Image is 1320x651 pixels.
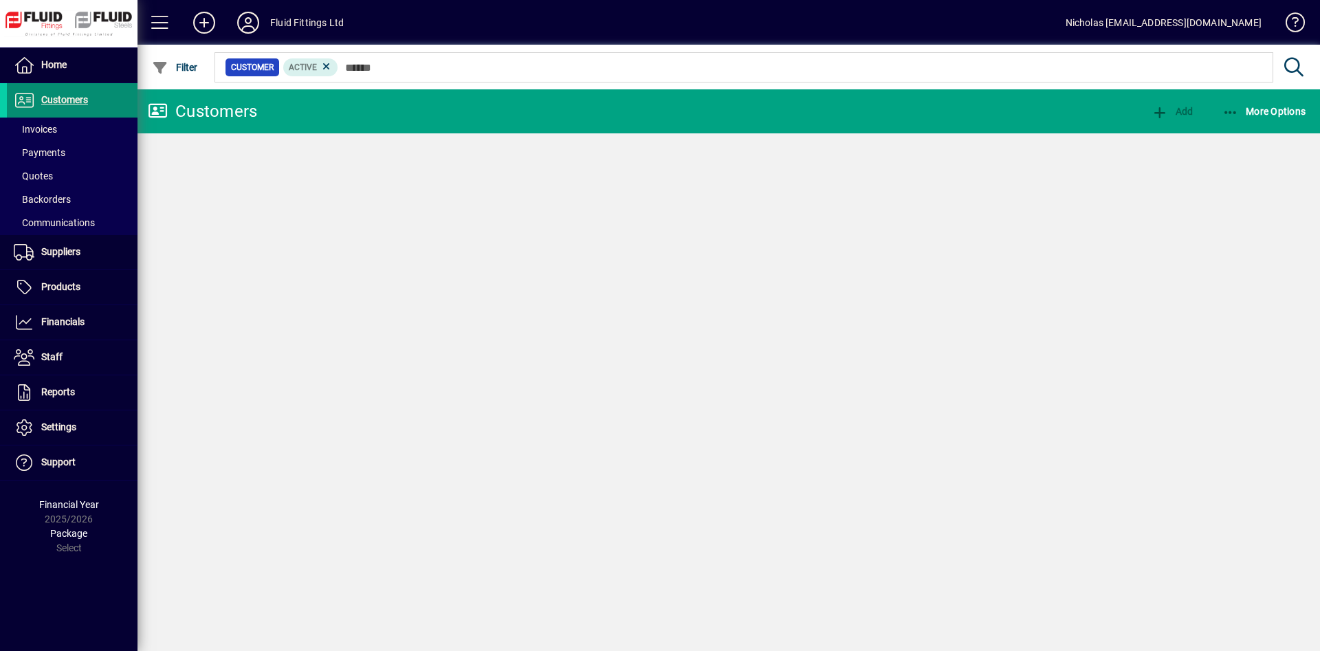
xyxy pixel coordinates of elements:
span: Financial Year [39,499,99,510]
span: More Options [1222,106,1306,117]
span: Quotes [14,170,53,181]
span: Active [289,63,317,72]
a: Invoices [7,118,137,141]
a: Staff [7,340,137,375]
span: Backorders [14,194,71,205]
a: Financials [7,305,137,340]
a: Products [7,270,137,305]
a: Suppliers [7,235,137,269]
a: Reports [7,375,137,410]
span: Home [41,59,67,70]
div: Nicholas [EMAIL_ADDRESS][DOMAIN_NAME] [1066,12,1262,34]
button: Add [182,10,226,35]
span: Reports [41,386,75,397]
span: Customer [231,60,274,74]
a: Payments [7,141,137,164]
button: Filter [148,55,201,80]
span: Communications [14,217,95,228]
span: Support [41,456,76,467]
button: Add [1148,99,1196,124]
span: Suppliers [41,246,80,257]
span: Invoices [14,124,57,135]
div: Customers [148,100,257,122]
mat-chip: Activation Status: Active [283,58,338,76]
a: Backorders [7,188,137,211]
span: Filter [152,62,198,73]
span: Products [41,281,80,292]
span: Payments [14,147,65,158]
span: Staff [41,351,63,362]
span: Settings [41,421,76,432]
span: Financials [41,316,85,327]
span: Customers [41,94,88,105]
div: Fluid Fittings Ltd [270,12,344,34]
a: Knowledge Base [1275,3,1303,47]
a: Settings [7,410,137,445]
button: More Options [1219,99,1310,124]
a: Quotes [7,164,137,188]
a: Communications [7,211,137,234]
a: Support [7,445,137,480]
a: Home [7,48,137,82]
span: Package [50,528,87,539]
span: Add [1152,106,1193,117]
button: Profile [226,10,270,35]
